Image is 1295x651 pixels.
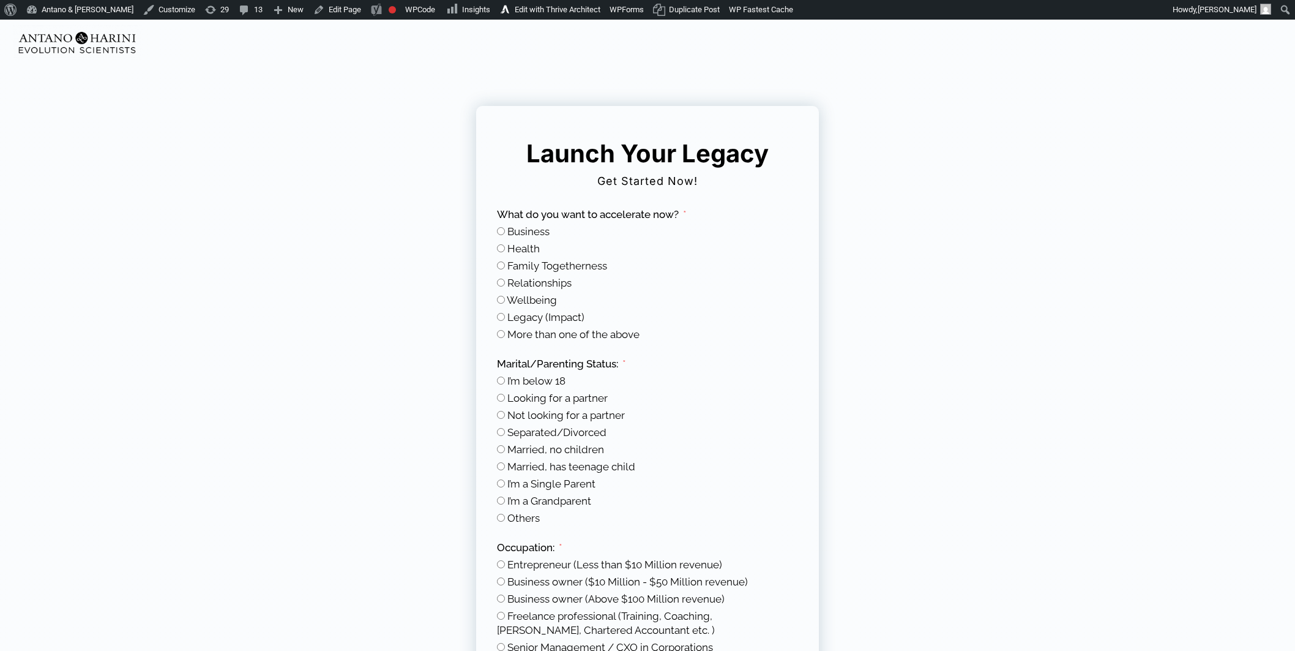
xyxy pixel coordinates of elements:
input: Wellbeing [497,296,505,304]
input: Not looking for a partner [497,411,505,419]
span: Married, has teenage child [507,461,635,473]
input: Freelance professional (Training, Coaching, Baker, Chartered Accountant etc. ) [497,612,505,620]
input: I’m below 18 [497,377,505,385]
span: Insights [462,5,490,14]
input: Business [497,227,505,235]
h5: Launch Your Legacy [520,138,775,169]
span: I’m below 18 [507,375,565,387]
span: Business owner ($10 Million - $50 Million revenue) [507,576,748,588]
span: Entrepreneur (Less than $10 Million revenue) [507,559,722,571]
span: Relationships [507,277,572,289]
span: Freelance professional (Training, Coaching, [PERSON_NAME], Chartered Accountant etc. ) [497,610,715,636]
span: I’m a Grandparent [507,495,591,507]
input: Married, has teenage child [497,462,505,470]
input: Entrepreneur (Less than $10 Million revenue) [497,560,505,568]
div: Focus keyphrase not set [389,6,396,13]
input: Relationships [497,279,505,287]
span: Separated/Divorced [507,426,606,438]
input: More than one of the above [497,330,505,338]
input: Separated/Divorced [497,428,505,436]
span: Married, no children [507,443,604,456]
input: I’m a Grandparent [497,497,505,505]
input: Health [497,244,505,252]
input: Business owner ($10 Million - $50 Million revenue) [497,578,505,585]
span: Others [507,512,540,524]
span: Family Togetherness [507,260,607,272]
span: I’m a Single Parent [507,478,595,490]
label: What do you want to accelerate now? [497,208,687,222]
input: Others [497,514,505,522]
span: Not looking for a partner [507,409,625,421]
input: Looking for a partner [497,394,505,402]
input: Business owner (Above $100 Million revenue) [497,595,505,603]
span: Wellbeing [507,294,557,306]
span: More than one of the above [507,328,640,341]
span: Business owner (Above $100 Million revenue) [507,593,725,605]
span: Looking for a partner [507,392,608,404]
input: Legacy (Impact) [497,313,505,321]
input: I’m a Single Parent [497,480,505,487]
span: [PERSON_NAME] [1198,5,1256,14]
label: Occupation: [497,541,562,555]
span: Business [507,225,550,238]
label: Marital/Parenting Status: [497,357,626,371]
span: Legacy (Impact) [507,311,584,323]
h2: Get Started Now! [495,170,800,192]
span: Health [507,243,540,255]
input: Senior Management / CXO in Corporations [497,643,505,651]
img: Evolution-Scientist (2) [13,25,141,60]
input: Married, no children [497,445,505,453]
input: Family Togetherness [497,262,505,269]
